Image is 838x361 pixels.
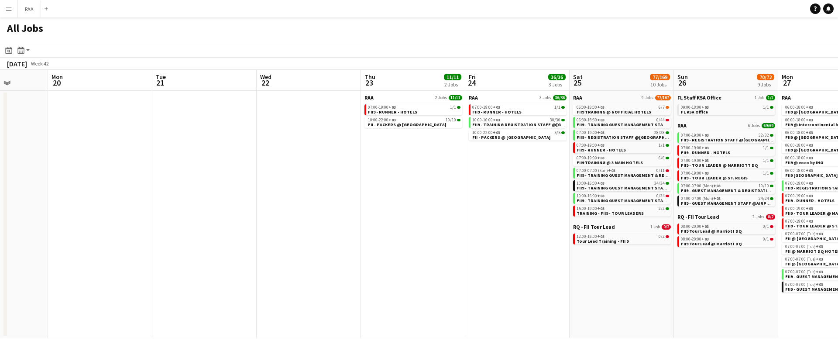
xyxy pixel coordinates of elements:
div: [DATE] [7,59,27,68]
span: RAA [782,94,791,101]
span: 0/1 [763,237,769,241]
span: 0/1 [763,224,769,229]
span: 1/1 [770,159,773,162]
a: 08:00-20:00+030/1FII9 Tour Lead @ Marriott DQ [681,236,773,246]
span: 06:00-18:00 [785,156,813,160]
a: RAA9 Jobs77/167 [573,94,671,101]
span: 5/5 [554,131,560,135]
a: 07:00-19:00+031/1FII9 - RUNNER - HOTELS [472,104,565,114]
span: +03 [701,158,709,163]
span: FII9 - TRAINING GUEST MANAGEMENT STAFF @KAICC [577,122,685,127]
span: +03 [388,117,396,123]
span: 6/7 [666,106,669,109]
span: RQ - FII Tour Lead [573,223,615,230]
span: 1 Job [650,224,660,230]
span: 07:00-19:00 [577,131,604,135]
span: 07:00-19:00 [577,156,604,160]
span: Tue [156,73,166,81]
div: RAA2 Jobs11/1107:00-19:00+031/1FII9 - RUNNER - HOTELS10:00-22:00+0310/10FII - PACKERS @ [GEOGRAPH... [364,94,462,130]
span: +03 [388,104,396,110]
span: 0/11 [666,169,669,172]
span: FII9 Tour Lead @ Marriott DQ [681,228,742,234]
span: FII9 - RUNNER - HOTELS [681,150,730,155]
span: 1/1 [763,105,769,110]
button: RAA [18,0,41,17]
a: 07:00-19:00+036/6FII9 TRAINING @ 3 MAIN HOTELS [577,155,669,165]
span: 10:00-22:00 [368,118,396,122]
span: 10:00-22:00 [472,131,500,135]
span: 24/24 [759,196,769,201]
span: +03 [701,223,709,229]
span: 09:00-18:00 [681,105,709,110]
span: 10:00-16:00 [577,181,604,186]
span: FII9 - RUNNER - HOTELS [368,109,417,115]
a: RQ - FII Tour Lead1 Job0/2 [573,223,671,230]
span: 11/11 [449,95,462,100]
span: Thu [364,73,375,81]
span: FII9 TRAINING @ 6 OFFICIAL HOTELS [577,109,651,115]
span: RAA [573,94,582,101]
span: +03 [493,117,500,123]
span: 77/167 [655,95,671,100]
a: 07:00-07:00 (Mon)+0310/10FII9 - GUEST MANAGEMENT & REGISTRATION STAFF @[GEOGRAPHIC_DATA] [681,183,773,193]
span: +03 [806,180,813,186]
a: RAA3 Jobs36/36 [469,94,567,101]
span: 0/44 [656,118,665,122]
a: 10:00-22:00+035/5FII - PACKERS @ [GEOGRAPHIC_DATA] [472,130,565,140]
span: 06:00-18:00 [785,143,813,148]
span: 32/32 [759,133,769,138]
span: 08:00-20:00 [681,224,709,229]
span: 22 [259,78,271,88]
span: +03 [713,196,721,201]
span: 21 [155,78,166,88]
span: 3 Jobs [539,95,551,100]
span: +03 [806,155,813,161]
div: 3 Jobs [549,81,565,88]
span: 07:00-07:00 (Mon) [681,196,721,201]
span: +03 [806,193,813,199]
span: Week 42 [29,60,51,67]
span: FII9 - TOUR LEADER @ MARRIOTT DQ [681,162,758,168]
span: RAA [364,94,374,101]
span: 2 Jobs [752,214,764,220]
span: +03 [816,282,823,287]
span: 07:00-19:00 [785,181,813,186]
span: 0/44 [666,119,669,121]
span: 0/1 [770,238,773,241]
span: 2 Jobs [435,95,447,100]
span: +03 [597,130,604,135]
a: 10:00-16:00+0330/30FII9 - TRAINING REGISTRATION STAFF @[GEOGRAPHIC_DATA] [472,117,565,127]
span: 1/1 [457,106,460,109]
a: 06:30-18:30+030/44FII9 - TRAINING GUEST MANAGEMENT STAFF @KAICC [577,117,669,127]
span: 06:00-18:00 [785,168,813,173]
span: FII9 @ voco by IHG [785,160,823,165]
span: FII9 - RUNNER - HOTELS [472,109,522,115]
span: Sun [677,73,688,81]
span: FII9 - REGISTRATION STAFF @Crown Plaza [577,134,683,140]
span: +03 [701,104,709,110]
div: RQ - FII Tour Lead2 Jobs0/208:00-20:00+030/1FII9 Tour Lead @ Marriott DQ08:00-20:00+030/1FII9 Tou... [677,213,775,249]
span: 07:00-07:00 (Tue) [785,270,823,274]
span: 07:00-19:00 [681,146,709,150]
span: 1 Job [755,95,764,100]
span: 07:00-07:00 (Tue) [785,232,823,236]
span: 07:00-07:00 (Tue) [785,257,823,261]
span: 27 [780,78,793,88]
div: RQ - FII Tour Lead1 Job0/212:00-16:00+030/2Tour Lead Training - FII 9 [573,223,671,246]
span: FII9 - TOUR LEADER @ ST. REGIS [681,175,748,181]
span: FII9 - REGISTRATION STAFF @Crown Plaza [681,137,787,143]
span: +03 [597,104,604,110]
span: 07:00-07:00 (Tue) [785,282,823,287]
span: 77/169 [650,74,670,80]
span: FII9 - TRAINING REGISTRATION STAFF @Crown Plaza [472,122,600,127]
span: Wed [260,73,271,81]
span: 5/5 [561,131,565,134]
a: 07:00-07:00 (Sun)+030/11FII9 - TRAINING GUEST MANAGEMENT & REGISTRATION STAFF @[GEOGRAPHIC_DATA] [577,168,669,178]
a: 10:00-16:00+030/34FII9 - TRAINING GUEST MANAGEMENT STAFF @KAICC [577,193,669,203]
span: RAA [677,122,687,129]
span: 70/72 [757,74,774,80]
span: 07:00-19:00 [577,143,604,148]
span: 1/1 [763,158,769,163]
span: +03 [806,104,813,110]
span: 6/7 [659,105,665,110]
